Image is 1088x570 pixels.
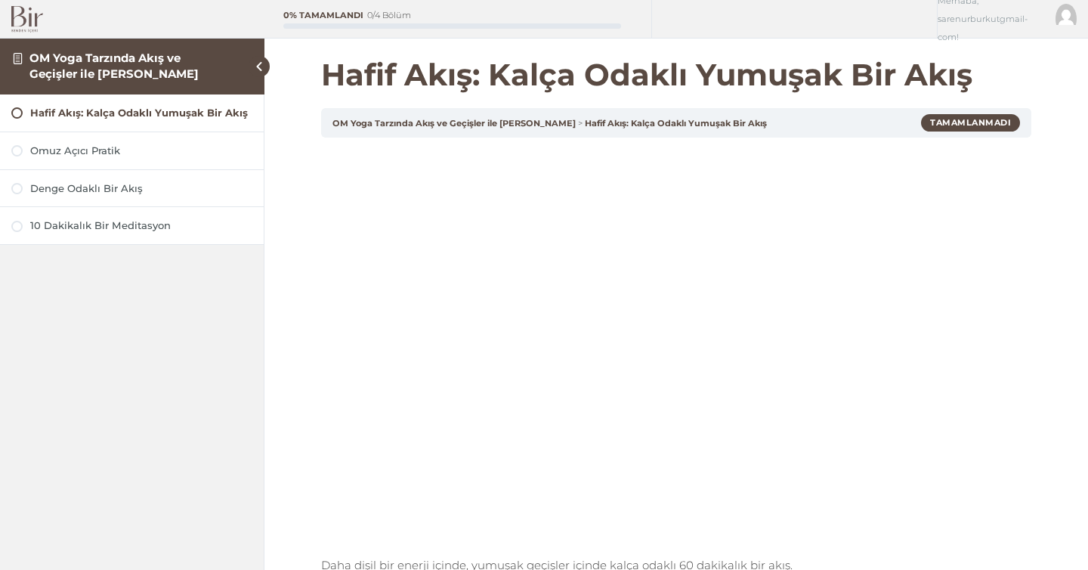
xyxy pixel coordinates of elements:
[30,181,252,196] div: Denge Odaklı Bir Akış
[30,218,252,233] div: 10 Dakikalık Bir Meditasyon
[585,118,767,129] a: Hafif Akış: Kalça Odaklı Yumuşak Bir Akış
[921,114,1020,131] div: Tamamlanmadı
[321,57,1031,93] h1: Hafif Akış: Kalça Odaklı Yumuşak Bir Akış
[11,218,252,233] a: 10 Dakikalık Bir Meditasyon
[11,144,252,158] a: Omuz Açıcı Pratik
[11,181,252,196] a: Denge Odaklı Bir Akış
[11,106,252,120] a: Hafif Akış: Kalça Odaklı Yumuşak Bir Akış
[367,11,411,20] div: 0/4 Bölüm
[30,106,252,120] div: Hafif Akış: Kalça Odaklı Yumuşak Bir Akış
[29,51,199,80] a: OM Yoga Tarzında Akış ve Geçişler ile [PERSON_NAME]
[332,118,576,129] a: OM Yoga Tarzında Akış ve Geçişler ile [PERSON_NAME]
[30,144,252,158] div: Omuz Açıcı Pratik
[11,6,43,33] img: Bir Logo
[283,11,363,20] div: 0% Tamamlandı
